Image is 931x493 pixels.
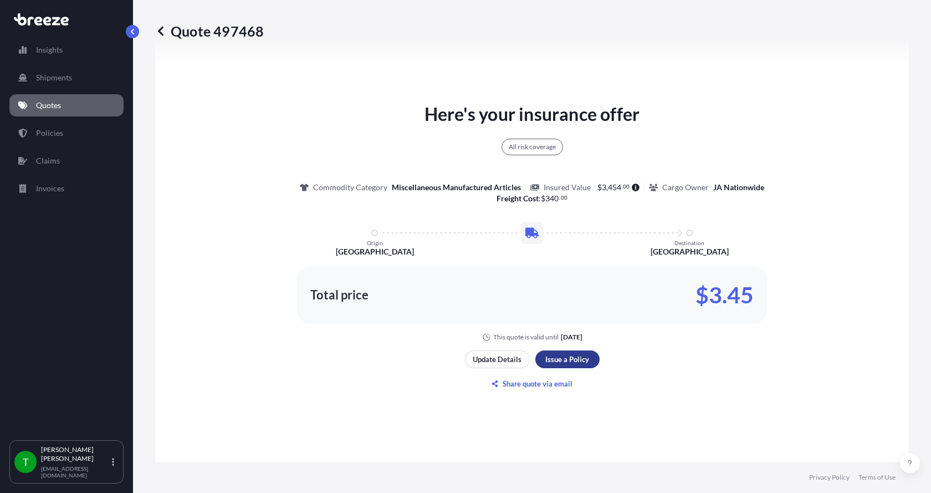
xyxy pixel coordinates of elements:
[597,184,602,191] span: $
[502,139,563,155] div: All risk coverage
[392,182,521,193] p: Miscellaneous Manufactured Articles
[155,22,264,40] p: Quote 497468
[310,289,369,301] p: Total price
[36,72,72,83] p: Shipments
[541,195,545,202] span: $
[465,375,600,393] button: Share quote via email
[9,67,124,89] a: Shipments
[9,94,124,116] a: Quotes
[9,122,124,144] a: Policies
[465,350,530,368] button: Update Details
[503,378,572,389] p: Share quote via email
[497,193,567,204] p: :
[336,246,414,257] p: [GEOGRAPHIC_DATA]
[545,354,589,365] p: Issue a Policy
[606,184,608,191] span: ,
[9,177,124,200] a: Invoices
[36,128,63,139] p: Policies
[662,182,709,193] p: Cargo Owner
[36,183,64,194] p: Invoices
[713,182,764,193] p: JA Nationwide
[561,333,582,342] p: [DATE]
[809,473,850,482] a: Privacy Policy
[424,101,640,128] p: Here's your insurance offer
[545,195,559,202] span: 340
[23,456,29,467] span: T
[622,185,623,189] span: .
[602,184,606,191] span: 3
[313,182,387,193] p: Commodity Category
[473,354,521,365] p: Update Details
[608,184,621,191] span: 454
[858,473,896,482] a: Terms of Use
[651,246,729,257] p: [GEOGRAPHIC_DATA]
[559,196,560,200] span: .
[41,445,110,463] p: [PERSON_NAME] [PERSON_NAME]
[9,39,124,61] a: Insights
[561,196,567,200] span: 00
[695,286,754,304] p: $3.45
[623,185,630,189] span: 00
[544,182,591,193] p: Insured Value
[41,465,110,479] p: [EMAIL_ADDRESS][DOMAIN_NAME]
[9,150,124,172] a: Claims
[497,194,539,203] b: Freight Cost
[36,155,60,166] p: Claims
[674,240,704,246] p: Destination
[493,333,559,342] p: This quote is valid until
[367,240,383,246] p: Origin
[535,350,600,368] button: Issue a Policy
[36,100,61,111] p: Quotes
[36,44,63,55] p: Insights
